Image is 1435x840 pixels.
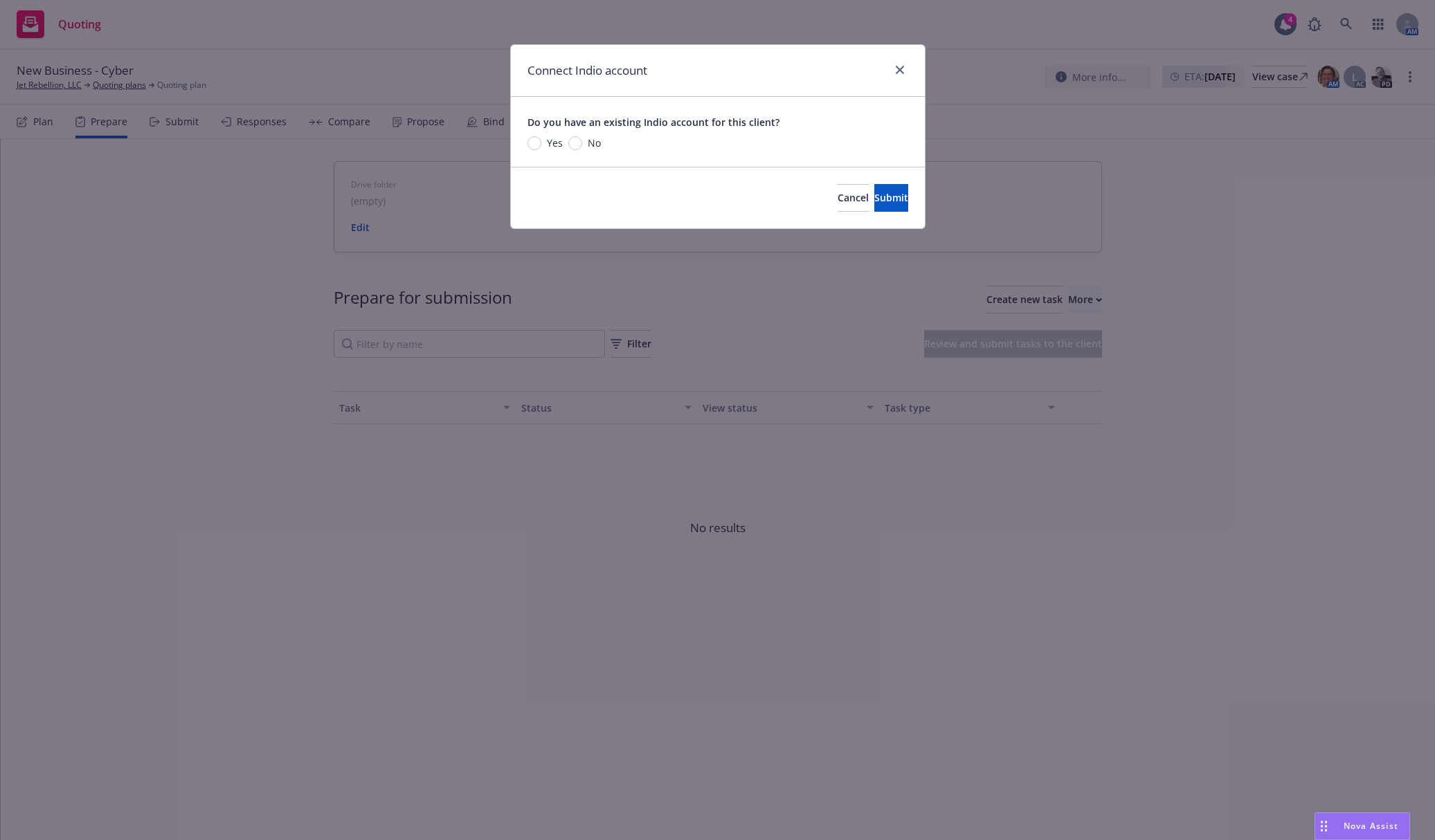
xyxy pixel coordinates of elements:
[527,136,541,150] input: Yes
[1315,813,1333,839] div: Drag to move
[527,62,647,80] h1: Connect Indio account
[838,191,869,204] span: Cancel
[568,136,582,150] input: No
[1344,820,1398,832] span: Nova Assist
[874,184,908,212] button: Submit
[527,116,779,129] span: Do you have an existing Indio account for this client?
[874,191,908,204] span: Submit
[547,136,563,150] span: Yes
[1315,812,1410,840] button: Nova Assist
[588,136,601,150] span: No
[892,62,908,78] a: close
[838,184,869,212] button: Cancel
